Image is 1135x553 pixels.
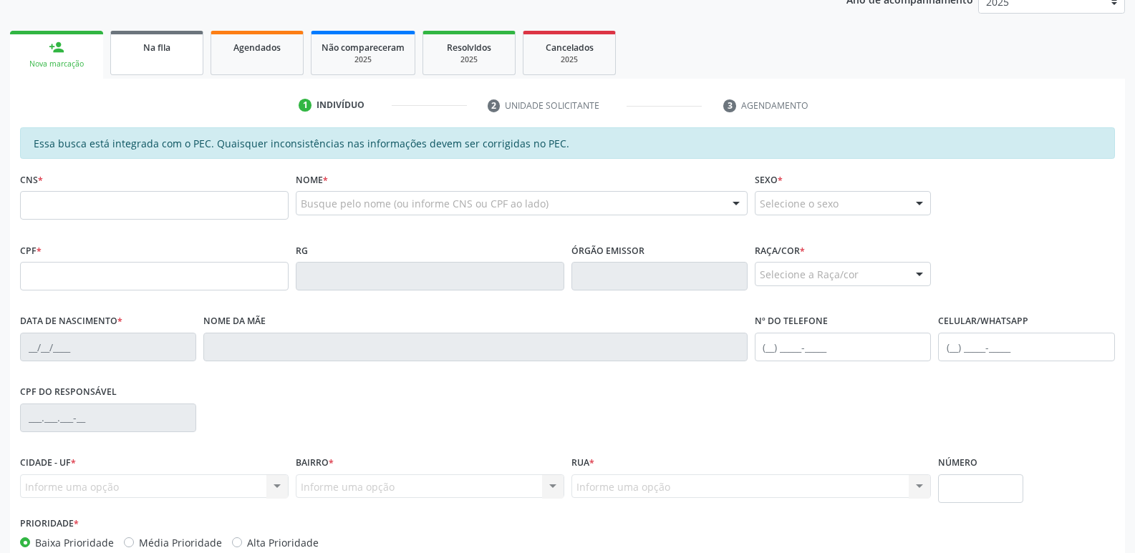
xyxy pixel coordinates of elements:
input: (__) _____-_____ [755,333,931,361]
span: Na fila [143,41,170,54]
input: ___.___.___-__ [20,403,196,432]
div: 2025 [433,54,505,65]
div: 2025 [322,54,405,65]
label: Média Prioridade [139,535,222,550]
label: Baixa Prioridade [35,535,114,550]
label: CPF do responsável [20,381,117,403]
div: person_add [49,39,64,55]
label: Órgão emissor [571,240,644,262]
div: Indivíduo [317,99,364,112]
label: Celular/WhatsApp [938,310,1028,333]
span: Cancelados [546,41,594,54]
div: Essa busca está integrada com o PEC. Quaisquer inconsistências nas informações devem ser corrigid... [20,127,1115,159]
div: 1 [299,99,311,112]
span: Selecione o sexo [760,196,839,211]
label: Nome [296,169,328,191]
span: Busque pelo nome (ou informe CNS ou CPF ao lado) [301,196,549,211]
label: Número [938,452,977,474]
label: RG [296,240,308,262]
span: Não compareceram [322,41,405,54]
label: Nº do Telefone [755,310,828,333]
input: (__) _____-_____ [938,333,1114,361]
label: Raça/cor [755,240,805,262]
label: CNS [20,169,43,191]
label: Nome da mãe [203,310,266,333]
span: Resolvidos [447,41,491,54]
span: Selecione a Raça/cor [760,267,859,282]
label: Cidade - UF [20,452,76,474]
label: Data de nascimento [20,310,122,333]
div: Nova marcação [20,59,93,69]
label: Sexo [755,169,783,191]
span: Agendados [233,41,281,54]
label: Rua [571,452,594,474]
div: 2025 [533,54,605,65]
label: CPF [20,240,42,262]
label: Bairro [296,452,334,474]
input: __/__/____ [20,333,196,361]
label: Alta Prioridade [247,535,319,550]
